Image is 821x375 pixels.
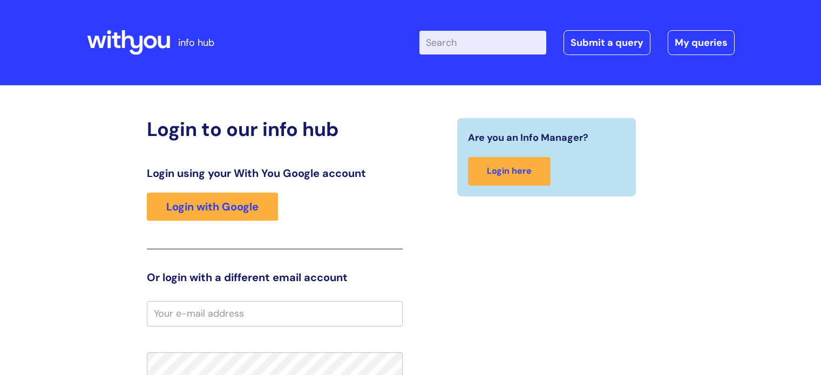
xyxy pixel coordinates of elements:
[178,34,214,51] p: info hub
[668,30,735,55] a: My queries
[147,118,403,141] h2: Login to our info hub
[419,31,546,54] input: Search
[468,129,588,146] span: Are you an Info Manager?
[564,30,650,55] a: Submit a query
[147,301,403,326] input: Your e-mail address
[468,157,551,186] a: Login here
[147,271,403,284] h3: Or login with a different email account
[147,193,278,221] a: Login with Google
[147,167,403,180] h3: Login using your With You Google account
